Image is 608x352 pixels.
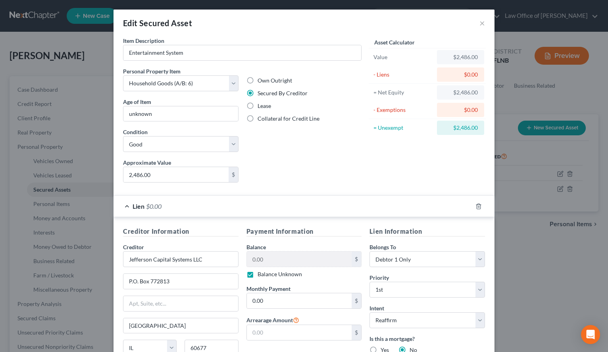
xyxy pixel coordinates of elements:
[373,106,433,114] div: - Exemptions
[123,17,192,29] div: Edit Secured Asset
[123,37,164,44] span: Item Description
[247,252,352,267] input: 0.00
[352,325,361,340] div: $
[369,274,389,281] span: Priority
[373,124,433,132] div: = Unexempt
[229,167,238,182] div: $
[123,296,238,311] input: Apt, Suite, etc...
[247,293,352,308] input: 0.00
[258,102,271,110] label: Lease
[581,325,600,344] div: Open Intercom Messenger
[443,53,478,61] div: $2,486.00
[123,167,229,182] input: 0.00
[246,243,266,251] label: Balance
[373,71,433,79] div: - Liens
[369,335,485,343] label: Is this a mortgage?
[258,89,308,97] label: Secured By Creditor
[123,159,171,166] span: Approximate Value
[123,318,238,333] input: Enter city...
[373,88,433,96] div: = Net Equity
[258,115,319,123] label: Collateral for Credit Line
[247,325,352,340] input: 0.00
[246,315,299,325] label: Arrearage Amount
[146,202,162,210] span: $0.00
[258,270,302,278] label: Balance Unknown
[258,77,292,85] label: Own Outright
[443,106,478,114] div: $0.00
[443,124,478,132] div: $2,486.00
[479,18,485,28] button: ×
[373,53,433,61] div: Value
[369,304,384,312] label: Intent
[123,98,151,106] label: Age of Item
[352,252,361,267] div: $
[246,227,362,237] h5: Payment Information
[123,274,238,289] input: Enter address...
[123,45,361,60] input: Describe...
[123,67,181,75] label: Personal Property Item
[352,293,361,308] div: $
[123,128,148,136] label: Condition
[123,244,144,250] span: Creditor
[123,106,238,121] input: --
[443,71,478,79] div: $0.00
[369,227,485,237] h5: Lien Information
[133,202,144,210] span: Lien
[246,285,291,293] label: Monthly Payment
[374,38,415,46] label: Asset Calculator
[443,88,478,96] div: $2,486.00
[123,251,239,267] input: Search creditor by name...
[369,244,396,250] span: Belongs To
[123,227,239,237] h5: Creditor Information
